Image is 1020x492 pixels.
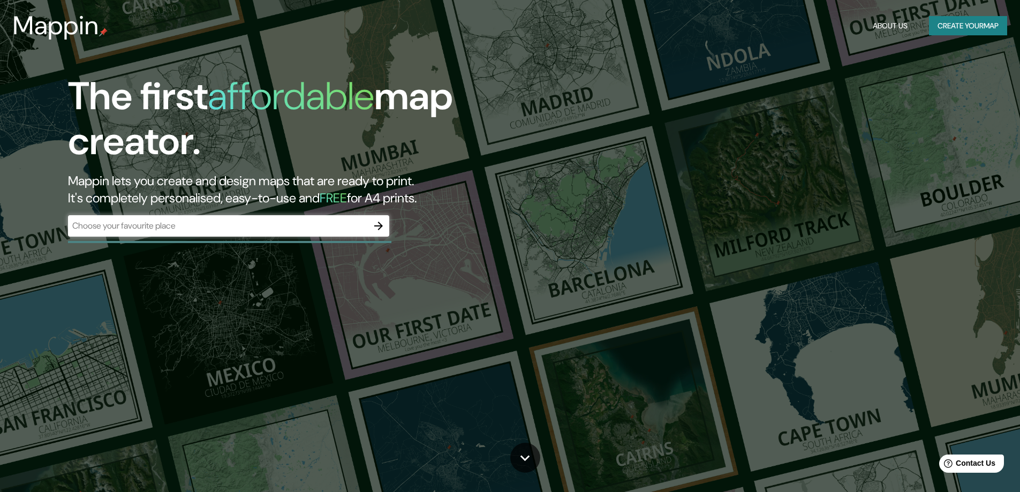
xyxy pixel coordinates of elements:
iframe: Help widget launcher [925,450,1008,480]
input: Choose your favourite place [68,219,368,232]
img: mappin-pin [99,28,108,36]
h2: Mappin lets you create and design maps that are ready to print. It's completely personalised, eas... [68,172,578,207]
h1: The first map creator. [68,74,578,172]
button: Create yourmap [929,16,1007,36]
h1: affordable [208,71,374,121]
h3: Mappin [13,11,99,41]
button: About Us [868,16,912,36]
h5: FREE [320,190,347,206]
